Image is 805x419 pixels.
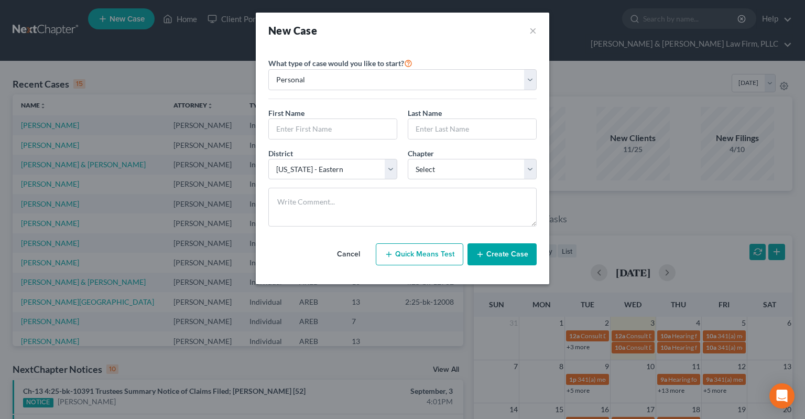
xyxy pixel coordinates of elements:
input: Enter First Name [269,119,397,139]
span: First Name [268,109,304,117]
button: Quick Means Test [376,243,463,265]
button: Create Case [467,243,537,265]
span: Last Name [408,109,442,117]
span: District [268,149,293,158]
span: Chapter [408,149,434,158]
label: What type of case would you like to start? [268,57,412,69]
strong: New Case [268,24,317,37]
input: Enter Last Name [408,119,536,139]
button: Cancel [325,244,372,265]
button: × [529,23,537,38]
div: Open Intercom Messenger [769,383,795,409]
